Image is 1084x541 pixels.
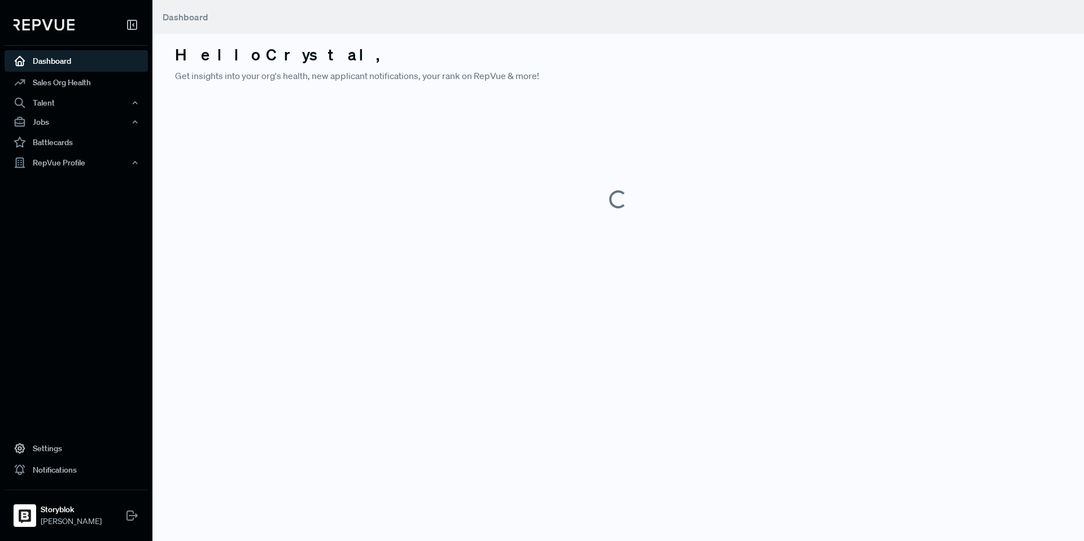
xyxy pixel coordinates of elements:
img: RepVue [14,19,75,30]
img: Storyblok [16,507,34,525]
a: Sales Org Health [5,72,148,93]
a: Notifications [5,459,148,481]
button: Jobs [5,112,148,132]
span: Dashboard [163,11,208,23]
span: [PERSON_NAME] [41,516,102,527]
a: Settings [5,438,148,459]
strong: Storyblok [41,504,102,516]
a: StoryblokStoryblok[PERSON_NAME] [5,490,148,532]
a: Battlecards [5,132,148,153]
button: RepVue Profile [5,153,148,172]
h3: Hello Crystal , [175,45,1061,64]
p: Get insights into your org's health, new applicant notifications, your rank on RepVue & more! [175,69,1061,82]
button: Talent [5,93,148,112]
a: Dashboard [5,50,148,72]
